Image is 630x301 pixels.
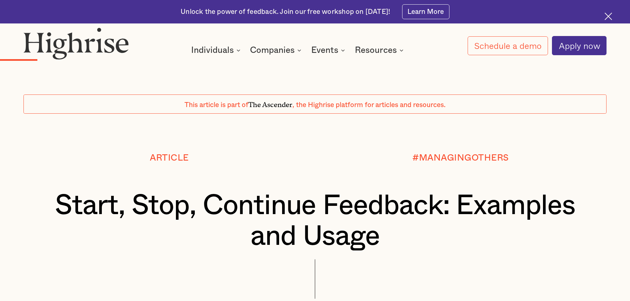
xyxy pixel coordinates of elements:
[292,101,445,108] span: , the Highrise platform for articles and resources.
[412,153,509,163] div: #MANAGINGOTHERS
[191,46,242,54] div: Individuals
[150,153,189,163] div: Article
[311,46,347,54] div: Events
[191,46,234,54] div: Individuals
[23,27,129,59] img: Highrise logo
[248,99,292,107] span: The Ascender
[311,46,338,54] div: Events
[402,4,449,19] a: Learn More
[181,7,390,17] div: Unlock the power of feedback. Join our free workshop on [DATE]!
[468,36,548,55] a: Schedule a demo
[250,46,295,54] div: Companies
[605,13,612,20] img: Cross icon
[355,46,397,54] div: Resources
[355,46,405,54] div: Resources
[185,101,248,108] span: This article is part of
[48,190,582,252] h1: Start, Stop, Continue Feedback: Examples and Usage
[250,46,303,54] div: Companies
[552,36,607,55] a: Apply now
